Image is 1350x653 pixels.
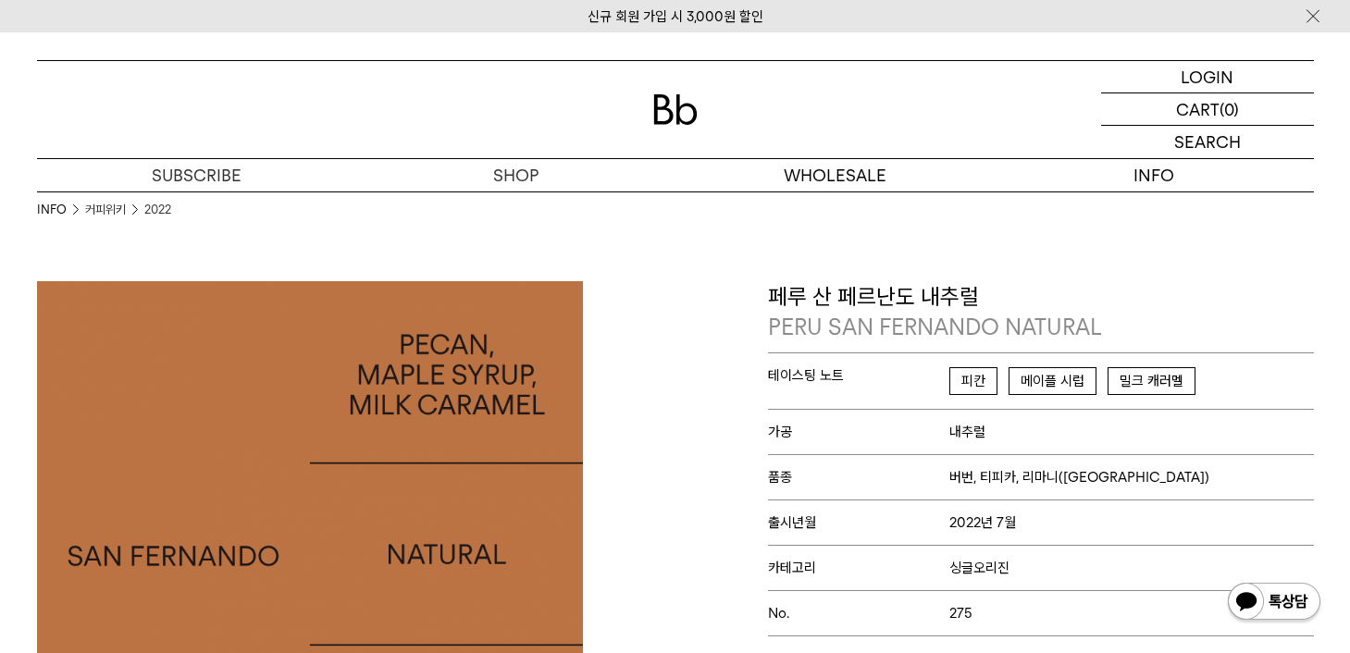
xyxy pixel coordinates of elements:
p: CART [1176,93,1220,125]
img: 로고 [653,94,698,125]
p: SEARCH [1174,126,1241,158]
span: 싱글오리진 [949,560,1009,576]
span: 카테고리 [768,560,950,576]
span: 품종 [768,469,950,486]
span: 버번, 티피카, 리마니([GEOGRAPHIC_DATA]) [949,469,1209,486]
a: 커피위키 [85,201,126,219]
span: 가공 [768,424,950,440]
span: 275 [949,605,972,622]
span: 밀크 캐러멜 [1108,367,1195,395]
p: PERU SAN FERNANDO NATURAL [768,312,1314,343]
a: CART (0) [1101,93,1314,126]
img: 카카오톡 채널 1:1 채팅 버튼 [1226,581,1322,625]
a: SHOP [356,159,675,191]
p: (0) [1220,93,1239,125]
a: LOGIN [1101,61,1314,93]
a: 2022 [144,201,171,219]
span: 메이플 시럽 [1009,367,1096,395]
span: 테이스팅 노트 [768,367,950,384]
a: SUBSCRIBE [37,159,356,191]
span: 2022년 7월 [949,514,1016,531]
p: LOGIN [1181,61,1233,92]
span: 피칸 [949,367,997,395]
span: 내추럴 [949,424,985,440]
li: INFO [37,201,85,219]
p: INFO [995,159,1314,191]
span: No. [768,605,950,622]
span: 출시년월 [768,514,950,531]
p: 페루 산 페르난도 내추럴 [768,281,1314,343]
a: 신규 회원 가입 시 3,000원 할인 [588,8,763,25]
p: WHOLESALE [675,159,995,191]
